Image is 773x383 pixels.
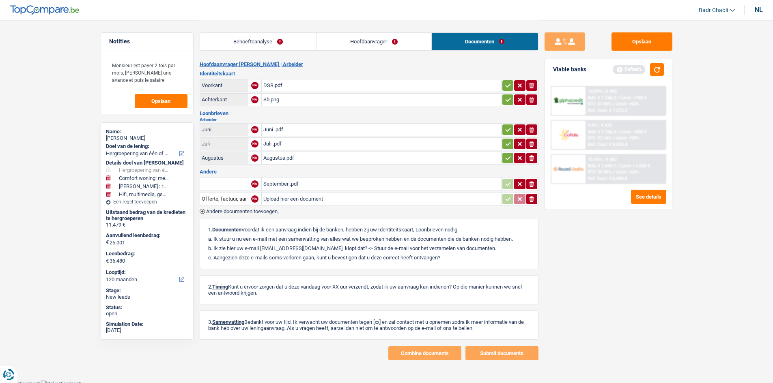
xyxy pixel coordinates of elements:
[208,284,530,296] p: 2. Kunt u ervoor zorgen dat u deze vandaag voor XX uur verzendt, zodat ik uw aanvraag kan indiene...
[200,118,538,122] h2: Arbeider
[106,310,188,317] div: open
[553,127,584,142] img: Cofidis
[208,255,530,261] p: c. Aangezien deze e-mails soms verloren gaan, kunt u bevestigen dat u deze correct heeft ontvangen?
[263,138,500,150] div: Juli .pdf
[106,327,188,334] div: [DATE]
[106,294,188,300] div: New leads
[755,6,763,14] div: nl
[109,38,185,45] h5: Notities
[200,169,538,174] h3: Andere
[212,284,228,290] span: Timing
[553,96,584,106] img: AlphaCredit
[251,96,258,103] div: NA
[251,82,258,89] div: NA
[388,346,461,360] button: Combine documents
[106,232,187,239] label: Aanvullend leenbedrag:
[263,94,500,106] div: Sb.png
[692,4,735,17] a: Badr Chabli
[263,178,500,190] div: September .pdf
[106,250,187,257] label: Leenbedrag:
[553,66,586,73] div: Viable banks
[10,5,79,15] img: TopCompare Logo
[212,227,241,233] span: Documenten
[617,129,619,135] span: /
[212,319,244,325] span: Samenvatting
[588,176,627,181] div: Ref. Cost: € 6.890,6
[202,126,246,133] div: Juni
[202,96,246,103] div: Achterkant
[206,209,279,214] span: Andere documenten toevoegen,
[106,222,188,228] div: 11.479 €
[151,98,170,104] span: Opslaan
[620,163,650,169] span: Limit: >1.033 €
[208,245,530,251] p: b. Ik zie hier uw e-mail [EMAIL_ADDRESS][DOMAIN_NAME], klopt dat? -> Stuur de e-mail voor het ver...
[616,101,639,107] span: Limit: <60%
[588,129,616,135] span: NAI: € 1.766,4
[620,95,646,101] span: Limit: >750 €
[699,7,728,14] span: Badr Chabli
[202,155,246,161] div: Augustus
[251,195,258,203] div: NA
[588,101,612,107] span: DTI: 37.85%
[202,141,246,147] div: Juli
[616,135,639,141] span: Limit: <50%
[263,79,500,92] div: DSB.pdf
[613,135,614,141] span: /
[588,169,612,175] span: DTI: 35.09%
[106,209,188,222] div: Uitstaand bedrag van de kredieten te hergroeperen
[617,163,619,169] span: /
[200,71,538,76] h3: Identiteitskaart
[200,209,279,214] button: Andere documenten toevoegen,
[200,33,317,50] a: Behoefteanalyse
[106,143,187,150] label: Doel van de lening:
[613,65,645,74] div: Refresh
[465,346,538,360] button: Submit documents
[317,33,431,50] a: Hoofdaanvrager
[208,227,530,233] p: 1. Voordat ik een aanvraag indien bij de banken, hebben zij uw Identiteitskaart, Loonbrieven nodig.
[202,82,246,88] div: Voorkant
[208,236,530,242] p: a. Ik stuur u nu een e-mail met een samenvatting van alles wat we besproken hebben en de document...
[553,161,584,176] img: Record Credits
[263,124,500,136] div: Juni .pdf
[106,258,109,264] span: €
[106,135,188,141] div: [PERSON_NAME]
[588,108,627,113] div: Ref. Cost: € 7.272,2
[616,169,639,175] span: Limit: <65%
[613,169,614,175] span: /
[200,61,538,68] h2: Hoofdaanvrager [PERSON_NAME] | Arbeider
[251,126,258,133] div: NA
[588,95,616,101] span: NAI: € 1.746,3
[620,129,646,135] span: Limit: >800 €
[617,95,619,101] span: /
[251,140,258,148] div: NA
[106,160,188,166] div: Details doel van [PERSON_NAME]
[588,135,612,141] span: DTI: 37.14%
[588,163,616,169] span: NAI: € 1.949,1
[106,304,188,311] div: Status:
[251,180,258,188] div: NA
[251,154,258,162] div: NA
[588,157,617,162] div: 10.45% | € 482
[106,128,188,135] div: Name:
[631,190,666,204] button: See details
[612,32,672,51] button: Opslaan
[200,111,538,116] h3: Loonbrieven
[106,321,188,327] div: Simulation Date:
[588,123,612,128] div: 9.9% | € 472
[588,142,627,147] div: Ref. Cost: € 6.505,4
[432,33,538,50] a: Documenten
[135,94,187,108] button: Opslaan
[106,287,188,294] div: Stage:
[588,89,617,94] div: 10.99% | € 492
[106,239,109,246] span: €
[106,199,188,205] div: Een regel toevoegen
[613,101,614,107] span: /
[263,152,500,164] div: Augustus.pdf
[208,319,530,331] p: 3. Bedankt voor uw tijd. Ik verwacht uw documenten tegen [xx] en zal contact met u opnemen zodra ...
[106,269,187,276] label: Looptijd:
